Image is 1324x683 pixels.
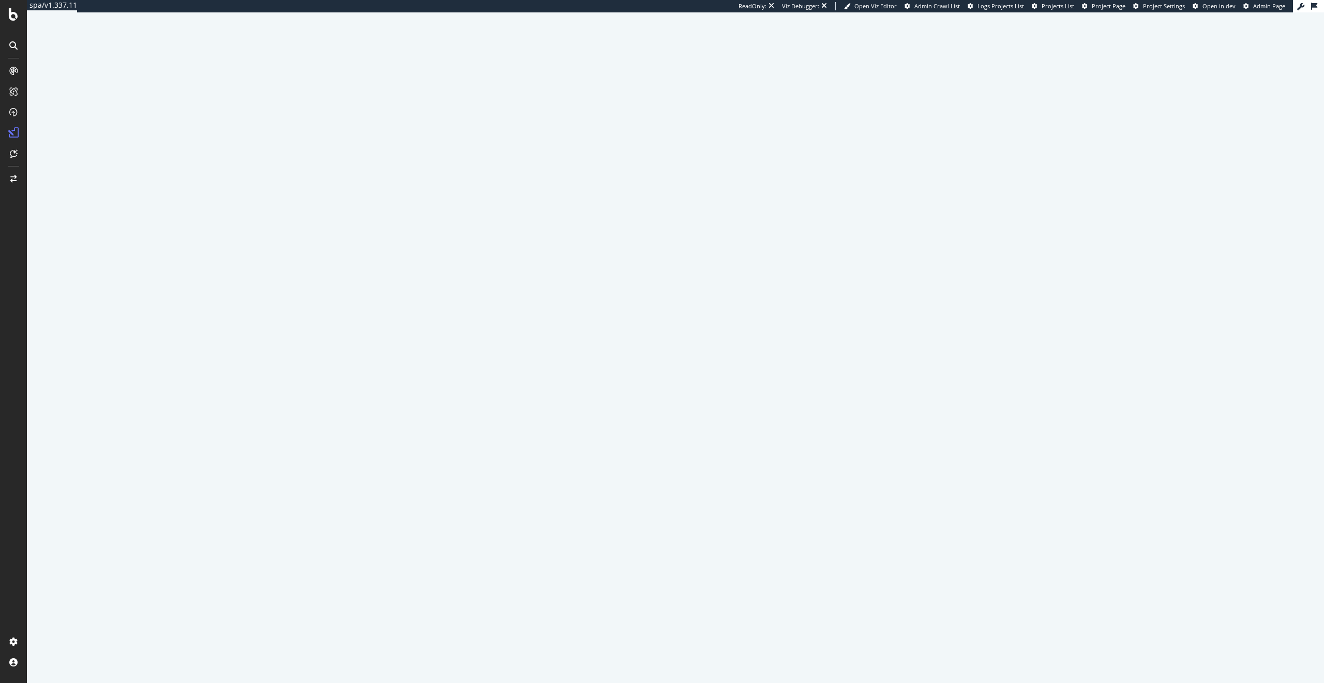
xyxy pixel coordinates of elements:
[1143,2,1185,10] span: Project Settings
[977,2,1024,10] span: Logs Projects List
[638,321,713,358] div: animation
[1032,2,1074,10] a: Projects List
[1193,2,1236,10] a: Open in dev
[782,2,819,10] div: Viz Debugger:
[1042,2,1074,10] span: Projects List
[968,2,1024,10] a: Logs Projects List
[1092,2,1125,10] span: Project Page
[844,2,897,10] a: Open Viz Editor
[1082,2,1125,10] a: Project Page
[914,2,960,10] span: Admin Crawl List
[1202,2,1236,10] span: Open in dev
[905,2,960,10] a: Admin Crawl List
[1133,2,1185,10] a: Project Settings
[739,2,766,10] div: ReadOnly:
[1243,2,1285,10] a: Admin Page
[1253,2,1285,10] span: Admin Page
[854,2,897,10] span: Open Viz Editor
